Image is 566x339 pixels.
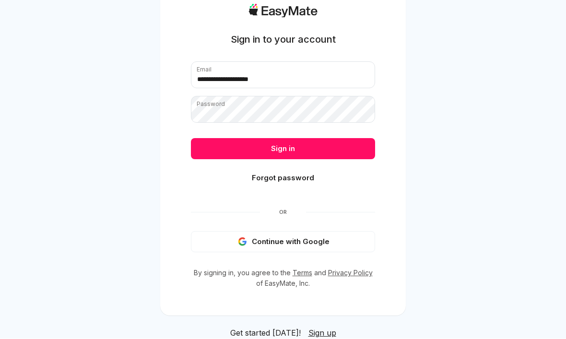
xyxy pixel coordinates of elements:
[308,327,336,339] a: Sign up
[308,328,336,338] span: Sign up
[191,139,375,160] button: Sign in
[328,269,373,277] a: Privacy Policy
[293,269,312,277] a: Terms
[191,168,375,189] button: Forgot password
[230,327,301,339] span: Get started [DATE]!
[231,33,336,47] h1: Sign in to your account
[191,268,375,289] p: By signing in, you agree to the and of EasyMate, Inc.
[191,232,375,253] button: Continue with Google
[260,209,306,216] span: Or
